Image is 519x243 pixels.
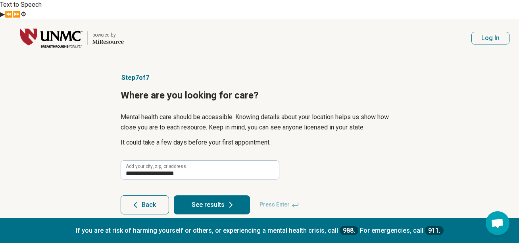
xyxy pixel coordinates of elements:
button: Back [121,195,169,214]
a: 911. [425,226,444,235]
p: It could take a few days before your first appointment. [121,137,398,148]
a: 988. [340,226,358,235]
button: Previous [5,10,13,19]
button: Log In [471,32,509,44]
img: University of Nebraska Medical Center [20,29,83,48]
span: Back [142,202,156,208]
span: Press Enter [255,195,304,214]
a: University of Nebraska Medical Centerpowered by [10,29,124,48]
button: Settings [21,10,26,19]
div: powered by [92,31,124,39]
button: Forward [13,10,21,19]
h1: Where are you looking for care? [121,89,398,102]
div: Open chat [486,211,509,235]
button: See results [174,195,250,214]
p: If you are at risk of harming yourself or others, or experiencing a mental health crisis, call Fo... [8,226,511,235]
p: Step 7 of 7 [121,73,398,83]
p: Mental health care should be accessible. Knowing details about your location helps us show how cl... [121,112,398,133]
